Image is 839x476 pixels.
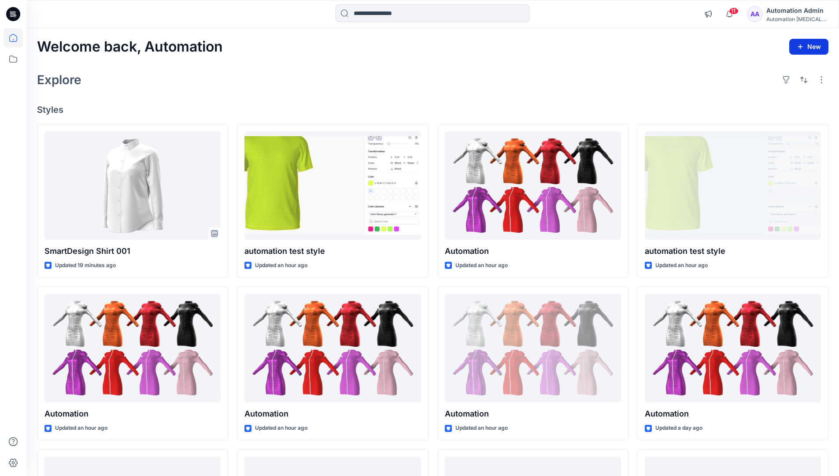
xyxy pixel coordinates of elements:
[445,245,621,257] p: Automation
[44,131,221,240] a: SmartDesign Shirt 001
[645,131,821,240] a: automation test style
[766,5,828,16] div: Automation Admin
[244,131,421,240] a: automation test style
[445,408,621,420] p: Automation
[445,131,621,240] a: Automation
[255,261,307,270] p: Updated an hour ago
[37,39,223,55] h2: Welcome back, Automation
[789,39,828,55] button: New
[655,261,708,270] p: Updated an hour ago
[44,245,221,257] p: SmartDesign Shirt 001
[244,245,421,257] p: automation test style
[55,261,116,270] p: Updated 19 minutes ago
[766,16,828,22] div: Automation [MEDICAL_DATA]...
[645,245,821,257] p: automation test style
[37,104,828,115] h4: Styles
[255,424,307,433] p: Updated an hour ago
[645,408,821,420] p: Automation
[244,408,421,420] p: Automation
[645,294,821,403] a: Automation
[455,261,508,270] p: Updated an hour ago
[455,424,508,433] p: Updated an hour ago
[44,294,221,403] a: Automation
[55,424,107,433] p: Updated an hour ago
[655,424,702,433] p: Updated a day ago
[44,408,221,420] p: Automation
[729,7,739,15] span: 11
[244,294,421,403] a: Automation
[37,73,81,87] h2: Explore
[445,294,621,403] a: Automation
[747,6,763,22] div: AA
